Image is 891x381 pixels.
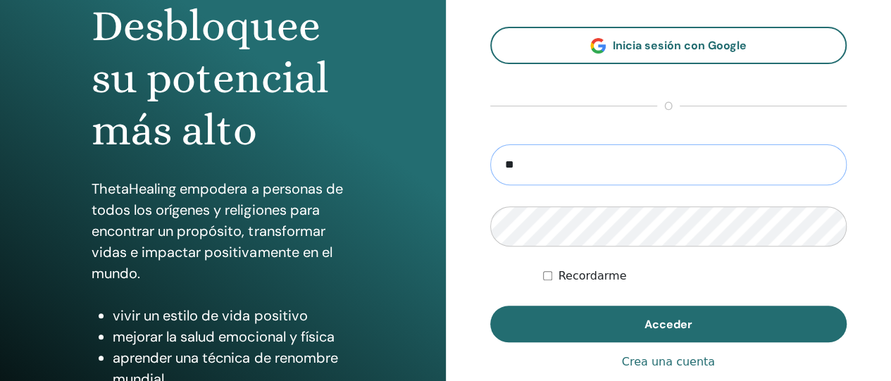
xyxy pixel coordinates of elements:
a: Crea una cuenta [622,354,715,370]
li: mejorar la salud emocional y física [113,326,354,347]
p: ThetaHealing empodera a personas de todos los orígenes y religiones para encontrar un propósito, ... [92,178,354,284]
span: Acceder [644,317,692,332]
label: Recordarme [558,268,626,285]
span: o [657,98,680,115]
li: vivir un estilo de vida positivo [113,305,354,326]
a: Inicia sesión con Google [490,27,847,64]
button: Acceder [490,306,847,342]
span: Inicia sesión con Google [613,38,747,53]
div: Mantenerme autenticado indefinidamente o hasta cerrar la sesión manualmente [543,268,847,285]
